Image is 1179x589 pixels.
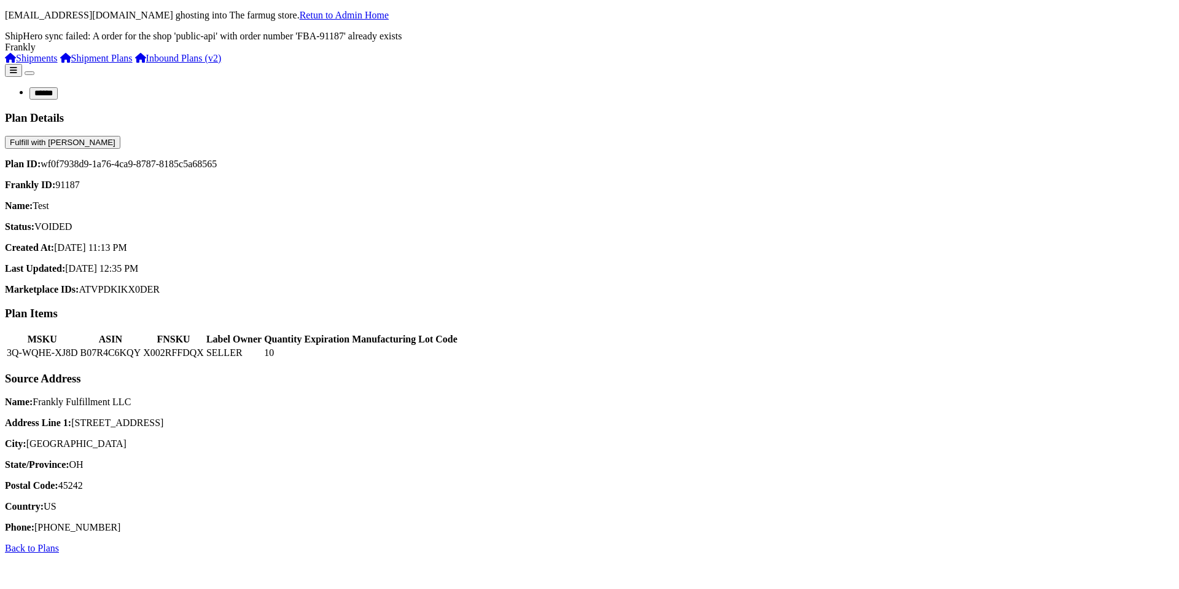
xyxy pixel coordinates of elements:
[5,263,1174,274] p: [DATE] 12:35 PM
[5,159,41,169] strong: Plan ID:
[5,200,33,211] strong: Name:
[263,333,302,346] th: Quantity
[5,397,33,407] strong: Name:
[5,522,1174,533] p: [PHONE_NUMBER]
[5,307,1174,320] h3: Plan Items
[206,333,262,346] th: Label Owner
[5,501,1174,512] p: US
[5,31,1174,42] div: ShipHero sync failed: A order for the shop 'public-api' with order number 'FBA-91187' already exists
[5,480,1174,491] p: 45242
[5,42,1174,53] div: Frankly
[263,347,302,359] td: 10
[5,284,79,294] strong: Marketplace IDs:
[5,417,1174,429] p: [STREET_ADDRESS]
[5,180,55,190] strong: Frankly ID:
[60,53,133,63] a: Shipment Plans
[5,397,1174,408] p: Frankly Fulfillment LLC
[303,333,350,346] th: Expiration
[5,200,1174,211] p: Test
[6,333,79,346] th: MSKU
[5,501,44,512] strong: Country:
[5,136,120,149] button: Fulfill with [PERSON_NAME]
[6,347,79,359] td: 3Q-WQHE-XJ8D
[206,347,262,359] td: SELLER
[80,347,142,359] td: B07R4C6KQY
[5,438,1174,449] p: [GEOGRAPHIC_DATA]
[351,333,458,346] th: Manufacturing Lot Code
[5,53,58,63] a: Shipments
[5,221,34,232] strong: Status:
[142,347,204,359] td: X002RFFDQX
[5,263,65,274] strong: Last Updated:
[5,543,59,553] a: Back to Plans
[300,10,389,20] a: Retun to Admin Home
[5,10,1174,21] p: [EMAIL_ADDRESS][DOMAIN_NAME] ghosting into The farmug store.
[5,284,1174,295] p: ATVPDKIKX0DER
[5,372,1174,385] h3: Source Address
[5,242,1174,253] p: [DATE] 11:13 PM
[5,242,54,253] strong: Created At:
[135,53,222,63] a: Inbound Plans (v2)
[142,333,204,346] th: FNSKU
[5,180,1174,191] p: 91187
[5,459,1174,470] p: OH
[5,480,58,491] strong: Postal Code:
[5,417,71,428] strong: Address Line 1:
[25,71,34,75] button: Toggle navigation
[5,438,26,449] strong: City:
[5,221,1174,232] p: VOIDED
[5,522,34,532] strong: Phone:
[5,111,1174,125] h3: Plan Details
[80,333,142,346] th: ASIN
[5,459,69,470] strong: State/Province:
[5,159,1174,170] p: wf0f7938d9-1a76-4ca9-8787-8185c5a68565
